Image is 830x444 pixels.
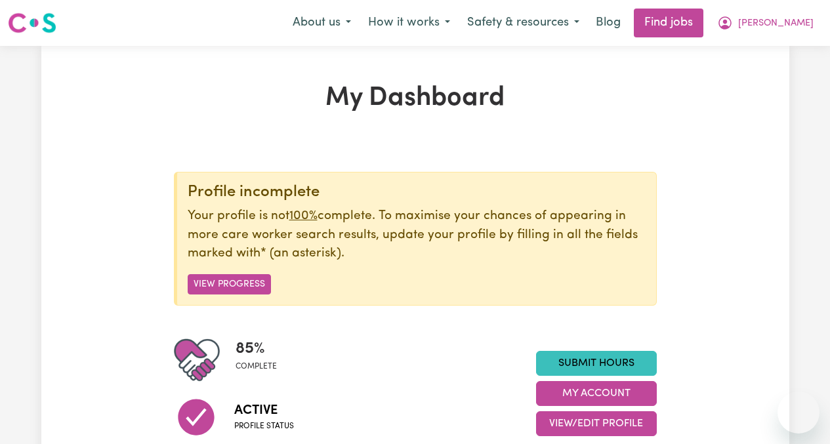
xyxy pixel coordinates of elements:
[588,9,629,37] a: Blog
[709,9,822,37] button: My Account
[360,9,459,37] button: How it works
[188,274,271,294] button: View Progress
[234,420,294,432] span: Profile status
[459,9,588,37] button: Safety & resources
[284,9,360,37] button: About us
[236,337,287,383] div: Profile completeness: 85%
[778,392,820,434] iframe: Button to launch messaging window
[536,351,657,376] a: Submit Hours
[536,411,657,436] button: View/Edit Profile
[738,16,814,31] span: [PERSON_NAME]
[188,207,646,264] p: Your profile is not complete. To maximise your chances of appearing in more care worker search re...
[634,9,703,37] a: Find jobs
[236,337,277,361] span: 85 %
[8,8,56,38] a: Careseekers logo
[174,83,657,114] h1: My Dashboard
[236,361,277,373] span: complete
[536,381,657,406] button: My Account
[8,11,56,35] img: Careseekers logo
[260,247,341,260] span: an asterisk
[188,183,646,202] div: Profile incomplete
[234,401,294,420] span: Active
[289,210,318,222] u: 100%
